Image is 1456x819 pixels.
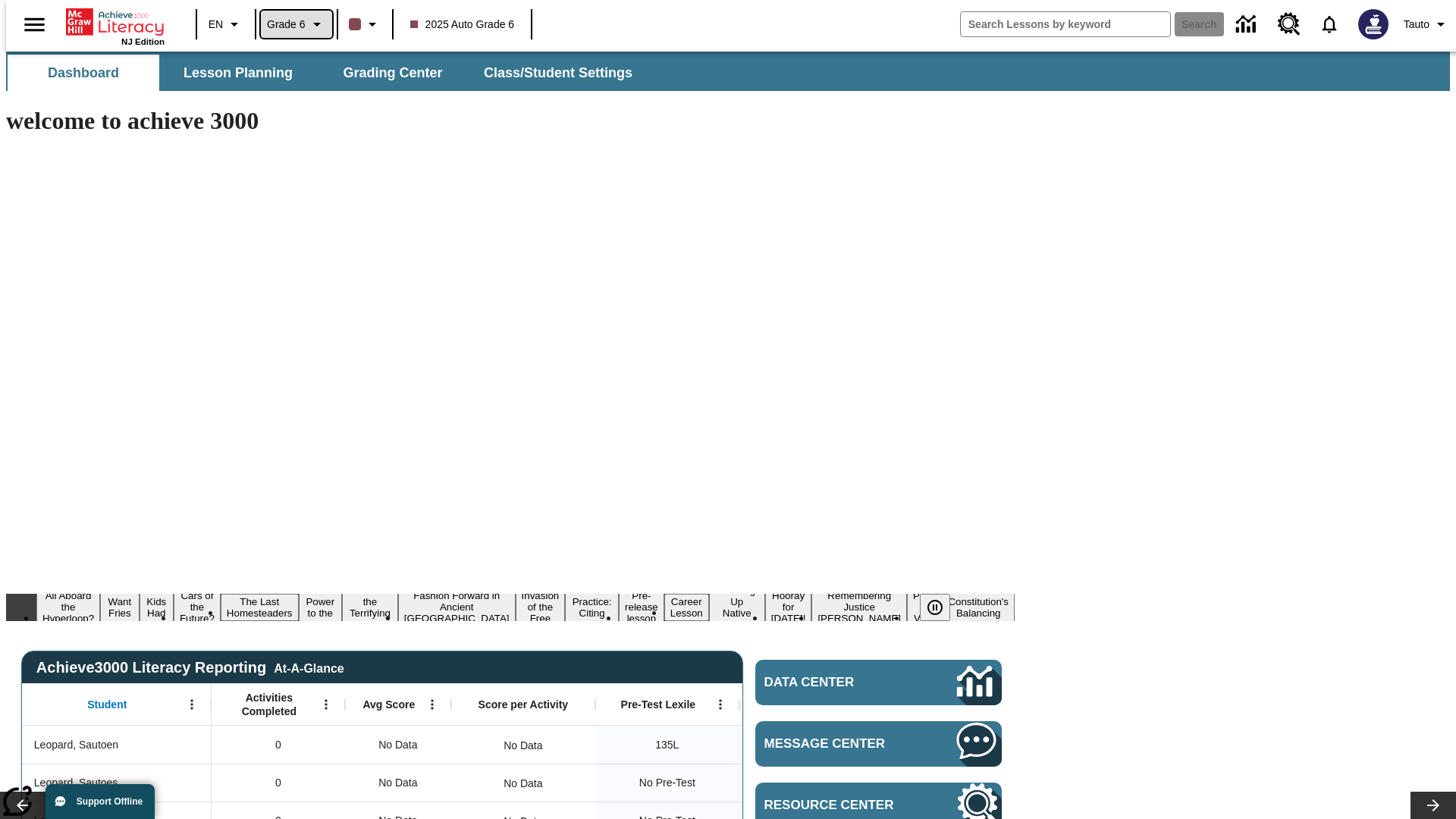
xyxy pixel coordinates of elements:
span: No Data [371,730,425,761]
span: No Pre-Test, Leopard, Sautoes [639,775,695,791]
button: Slide 15 Remembering Justice O'Connor [811,588,907,626]
a: Message Center [755,721,1002,767]
button: Slide 3 Dirty Jobs Kids Had To Do [140,571,174,644]
input: search field [961,12,1170,36]
span: Score per Activity [479,698,569,711]
span: EN [209,17,223,33]
span: Achieve3000 Literacy Reporting [36,659,344,676]
div: 0, Leopard, Sautoes [212,764,345,802]
button: Slide 9 The Invasion of the Free CD [516,576,566,638]
a: Resource Center, Will open in new tab [1269,4,1310,45]
button: Select a new avatar [1349,5,1398,44]
button: Class color is dark brown. Change class color [343,11,388,38]
span: Lesson Planning [184,64,293,82]
button: Class/Student Settings [472,55,645,91]
button: Slide 1 All Aboard the Hyperloop? [36,588,100,626]
button: Slide 5 The Last Homesteaders [221,594,299,621]
button: Slide 11 Pre-release lesson [619,588,664,626]
button: Slide 12 Career Lesson [664,594,709,621]
span: NJ Edition [121,37,165,46]
button: Language: EN, Select a language [202,11,250,38]
span: Student [87,698,127,711]
button: Open Menu [315,693,337,716]
div: At-A-Glance [274,659,344,676]
button: Slide 10 Mixed Practice: Citing Evidence [565,582,619,632]
span: 0 [275,737,281,753]
button: Slide 13 Cooking Up Native Traditions [709,582,765,632]
button: Open Menu [421,693,444,716]
span: Activities Completed [219,691,319,718]
div: Home [66,5,165,46]
button: Support Offline [45,784,155,819]
span: Support Offline [77,796,143,807]
a: Data Center [1227,4,1269,45]
button: Slide 17 The Constitution's Balancing Act [942,582,1015,632]
span: Grading Center [343,64,442,82]
div: Pause [920,594,965,621]
button: Profile/Settings [1398,11,1456,38]
a: Home [66,7,165,37]
span: Message Center [764,736,912,752]
div: No Data, Leopard, Sautoen [496,730,550,761]
button: Slide 7 Attack of the Terrifying Tomatoes [342,582,398,632]
span: Data Center [764,675,906,690]
div: SubNavbar [6,55,646,91]
button: Open Menu [709,693,732,716]
span: 2025 Auto Grade 6 [410,17,515,33]
span: Class/Student Settings [484,64,632,82]
span: Tauto [1404,17,1429,33]
div: No Data, Leopard, Sautoen [345,726,451,764]
span: 0 [275,775,281,791]
span: No Data [371,767,425,799]
img: Avatar [1358,9,1389,39]
div: No Data, Leopard, Sautoes [496,768,550,799]
button: Grading Center [317,55,469,91]
button: Slide 8 Fashion Forward in Ancient Rome [398,588,516,626]
button: Grade: Grade 6, Select a grade [261,11,332,38]
span: Leopard, Sautoen [34,737,118,753]
button: Slide 6 Solar Power to the People [299,582,343,632]
div: SubNavbar [6,52,1450,91]
button: Slide 4 Cars of the Future? [174,588,221,626]
button: Dashboard [8,55,159,91]
button: Slide 14 Hooray for Constitution Day! [765,588,812,626]
span: 135 Lexile, Leopard, Sautoen [655,737,679,753]
span: Avg Score [362,698,415,711]
button: Open Menu [180,693,203,716]
a: Data Center [755,660,1002,705]
button: Lesson carousel, Next [1410,792,1456,819]
span: Leopard, Sautoes [34,775,118,791]
button: Slide 2 Do You Want Fries With That? [100,571,139,644]
h1: welcome to achieve 3000 [6,107,1015,135]
button: Lesson Planning [162,55,314,91]
button: Pause [920,594,950,621]
button: Open side menu [12,2,57,47]
span: Pre-Test Lexile [621,698,696,711]
span: Dashboard [48,64,119,82]
div: No Data, Leopard, Sautoes [345,764,451,802]
a: Notifications [1310,5,1349,44]
div: 0, Leopard, Sautoen [212,726,345,764]
button: Slide 16 Point of View [907,588,942,626]
span: Resource Center [764,798,912,813]
span: Grade 6 [267,17,306,33]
